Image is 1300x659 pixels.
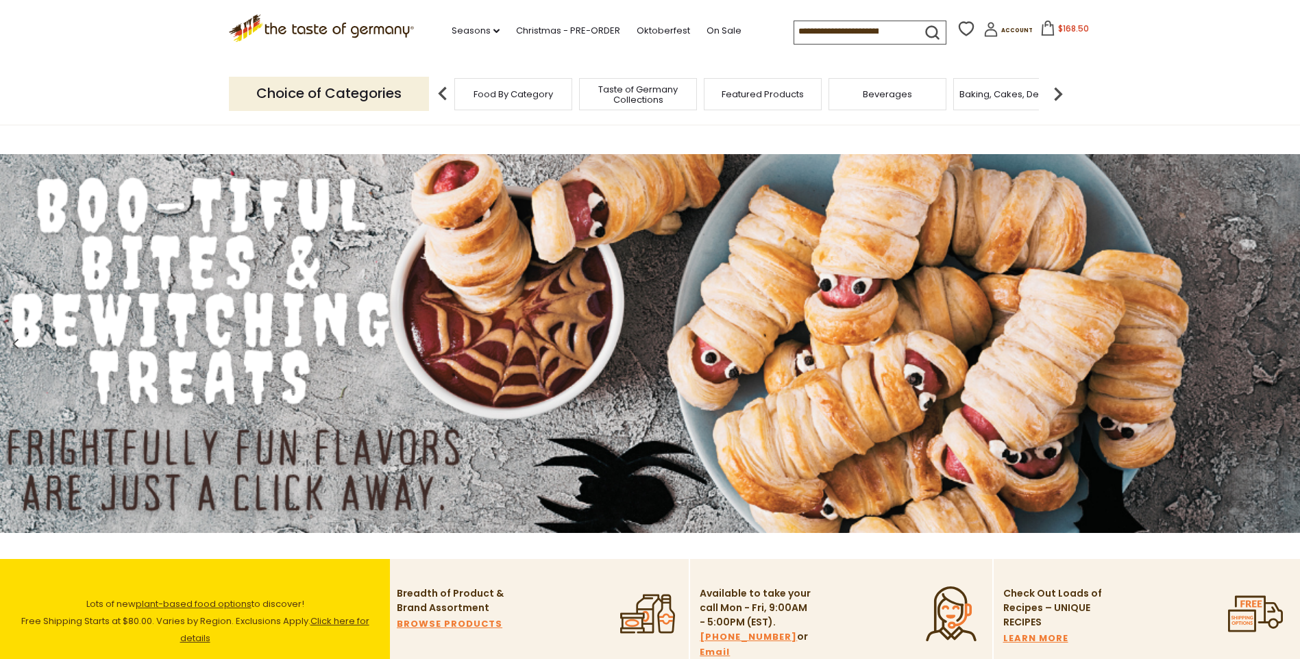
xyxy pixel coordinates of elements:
[1035,21,1094,41] button: $168.50
[1044,80,1072,108] img: next arrow
[983,22,1033,42] a: Account
[397,617,502,632] a: BROWSE PRODUCTS
[1001,27,1033,34] span: Account
[707,23,741,38] a: On Sale
[229,77,429,110] p: Choice of Categories
[180,614,369,645] a: Click here for details
[397,586,510,615] p: Breadth of Product & Brand Assortment
[474,89,553,99] a: Food By Category
[722,89,804,99] a: Featured Products
[1003,586,1103,630] p: Check Out Loads of Recipes – UNIQUE RECIPES
[583,84,693,105] a: Taste of Germany Collections
[1003,631,1068,646] a: LEARN MORE
[136,597,252,610] a: plant-based food options
[959,89,1066,99] a: Baking, Cakes, Desserts
[452,23,500,38] a: Seasons
[516,23,620,38] a: Christmas - PRE-ORDER
[21,597,369,645] span: Lots of new to discover! Free Shipping Starts at $80.00. Varies by Region. Exclusions Apply.
[429,80,456,108] img: previous arrow
[700,630,797,645] a: [PHONE_NUMBER]
[863,89,912,99] a: Beverages
[637,23,690,38] a: Oktoberfest
[1058,23,1089,34] span: $168.50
